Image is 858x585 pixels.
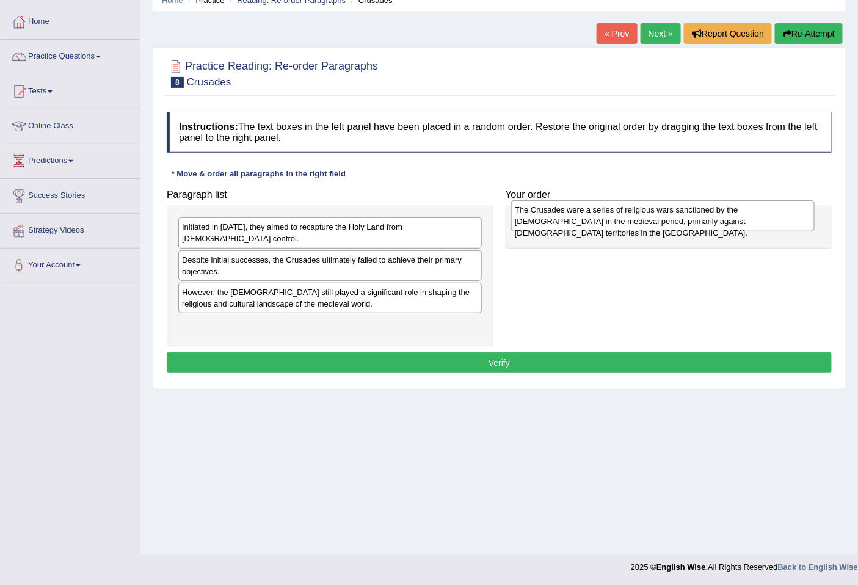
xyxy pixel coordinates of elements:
div: Initiated in [DATE], they aimed to recapture the Holy Land from [DEMOGRAPHIC_DATA] control. [178,217,482,248]
small: Crusades [187,76,231,88]
h4: The text boxes in the left panel have been placed in a random order. Restore the original order b... [167,112,832,153]
a: « Prev [597,23,637,44]
h4: Paragraph list [167,189,493,200]
a: Success Stories [1,179,140,209]
button: Re-Attempt [775,23,843,44]
a: Online Class [1,109,140,140]
b: Instructions: [179,122,238,132]
a: Strategy Videos [1,214,140,244]
a: Home [1,5,140,35]
div: 2025 © All Rights Reserved [631,555,858,573]
a: Tests [1,74,140,105]
span: 8 [171,77,184,88]
strong: English Wise. [656,562,708,572]
a: Practice Questions [1,40,140,70]
div: The Crusades were a series of religious wars sanctioned by the [DEMOGRAPHIC_DATA] in the medieval... [511,200,814,231]
div: However, the [DEMOGRAPHIC_DATA] still played a significant role in shaping the religious and cult... [178,283,482,313]
a: Predictions [1,144,140,175]
div: Despite initial successes, the Crusades ultimately failed to achieve their primary objectives. [178,250,482,281]
div: * Move & order all paragraphs in the right field [167,168,351,180]
button: Verify [167,352,832,373]
h4: Your order [506,189,832,200]
button: Report Question [684,23,772,44]
a: Your Account [1,249,140,279]
a: Next » [641,23,681,44]
h2: Practice Reading: Re-order Paragraphs [167,57,378,88]
a: Back to English Wise [778,562,858,572]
